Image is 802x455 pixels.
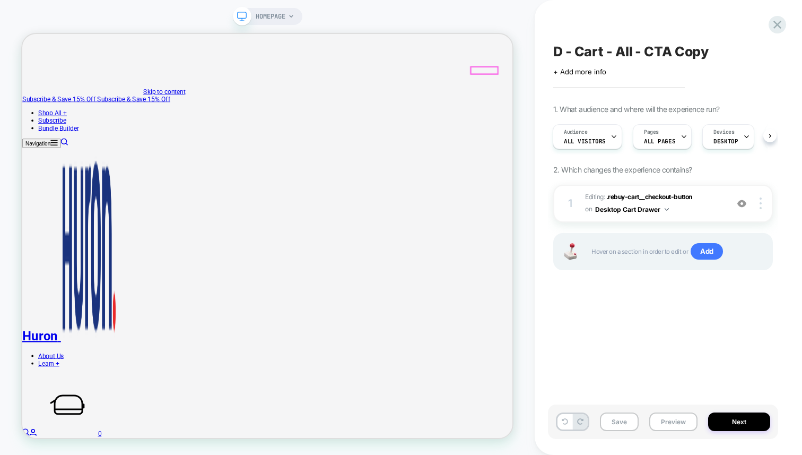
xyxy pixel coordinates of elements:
span: Navigation [4,142,38,150]
img: down arrow [665,208,669,211]
span: DESKTOP [713,138,738,145]
span: All Visitors [564,138,606,145]
a: Subscribe [21,110,58,121]
a: Bundle Builder [21,121,75,131]
button: Desktop Cart Drawer [595,203,669,216]
span: Hover on a section in order to edit or [591,243,761,260]
button: Next [708,413,770,431]
a: Skip to content [161,72,217,82]
span: Audience [564,128,588,136]
span: Editing : [585,191,722,216]
a: About Us [21,424,55,434]
span: D - Cart - All - CTA Copy [553,44,709,59]
div: 1 [565,194,576,213]
a: Search [51,141,61,151]
span: ALL PAGES [644,138,675,145]
span: 2. Which changes the experience contains? [553,165,692,174]
a: Shop All + [21,100,59,110]
img: Joystick [560,243,581,260]
img: Huron brand logo [51,163,126,408]
span: HOMEPAGE [256,8,285,25]
span: Pages [644,128,659,136]
img: crossed eye [737,199,746,208]
span: Subscribe & Save 15% Off [100,82,197,92]
span: Devices [713,128,734,136]
img: close [760,198,762,209]
button: Preview [649,413,698,431]
span: + Add more info [553,67,606,76]
button: Save [600,413,639,431]
span: .rebuy-cart__checkout-button [606,193,692,201]
a: Learn + [21,434,49,444]
span: on [585,203,592,215]
span: 1. What audience and where will the experience run? [553,105,719,114]
span: Add [691,243,723,260]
